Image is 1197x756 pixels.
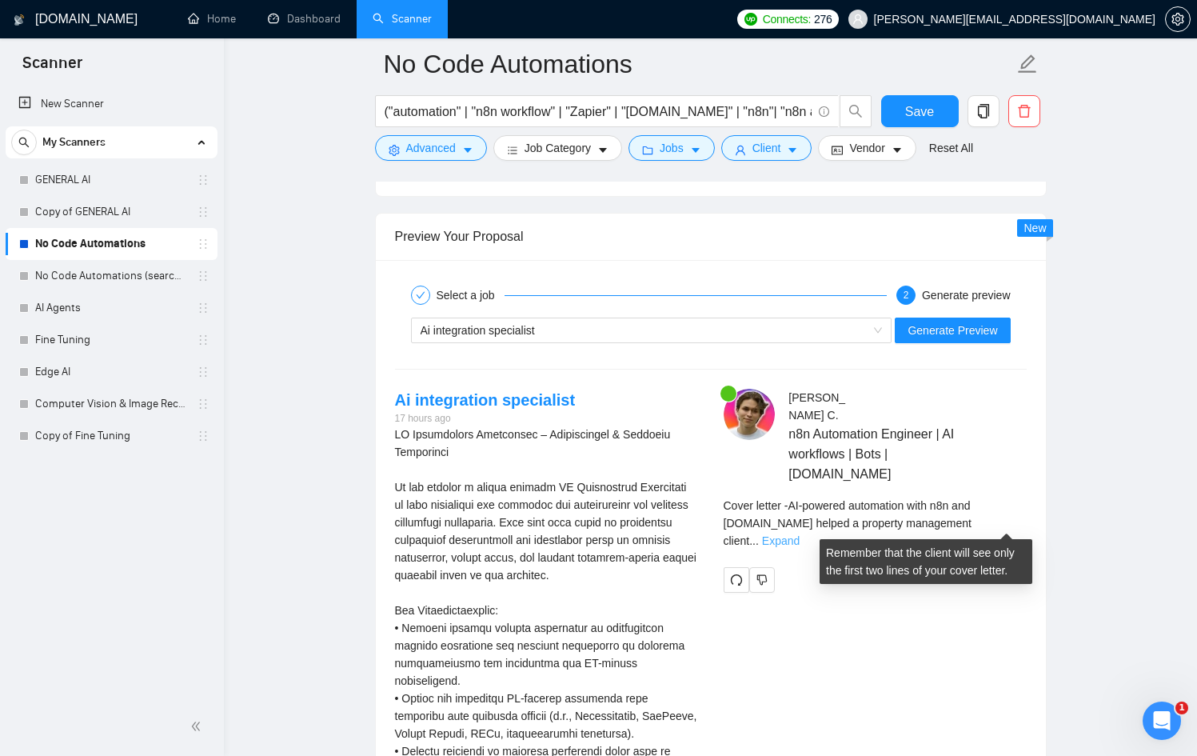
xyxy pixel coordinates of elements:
[188,12,236,26] a: homeHome
[904,290,909,301] span: 2
[416,290,425,300] span: check
[1175,702,1188,714] span: 1
[375,135,487,161] button: settingAdvancedcaret-down
[197,270,209,282] span: holder
[395,214,1027,259] div: Preview Your Proposal
[763,10,811,28] span: Connects:
[10,51,95,85] span: Scanner
[197,302,209,314] span: holder
[42,126,106,158] span: My Scanners
[197,334,209,346] span: holder
[35,420,187,452] a: Copy of Fine Tuning
[493,135,622,161] button: barsJob Categorycaret-down
[724,499,972,547] span: Cover letter - AI-powered automation with n8n and [DOMAIN_NAME] helped a property management client
[819,106,829,117] span: info-circle
[507,144,518,156] span: bars
[197,174,209,186] span: holder
[744,13,757,26] img: upwork-logo.png
[724,389,775,440] img: c19GQtH6sUQzsLw2Q5pSJc8jsaF6G0RqzSCPSsMc_FQQfCScA6lQmsSNlRWXkyskTC
[14,7,25,33] img: logo
[421,324,535,337] span: Ai integration specialist
[35,292,187,324] a: AI Agents
[968,104,999,118] span: copy
[642,144,653,156] span: folder
[660,139,684,157] span: Jobs
[197,398,209,410] span: holder
[35,228,187,260] a: No Code Automations
[12,137,36,148] span: search
[756,574,768,586] span: dislike
[35,324,187,356] a: Fine Tuning
[852,14,864,25] span: user
[1023,222,1046,234] span: New
[406,139,456,157] span: Advanced
[197,366,209,378] span: holder
[373,12,432,26] a: searchScanner
[395,391,576,409] a: Ai integration specialist
[268,12,341,26] a: dashboardDashboard
[749,567,775,593] button: dislike
[190,718,206,734] span: double-left
[840,104,871,118] span: search
[385,102,812,122] input: Search Freelance Jobs...
[735,144,746,156] span: user
[749,534,759,547] span: ...
[35,388,187,420] a: Computer Vision & Image Recognition
[1017,54,1038,74] span: edit
[881,95,959,127] button: Save
[437,286,505,305] div: Select a job
[820,539,1032,584] div: Remember that the client will see only the first two lines of your cover letter.
[389,144,400,156] span: setting
[35,196,187,228] a: Copy of GENERAL AI
[35,164,187,196] a: GENERAL AI
[35,356,187,388] a: Edge AI
[840,95,872,127] button: search
[597,144,608,156] span: caret-down
[690,144,701,156] span: caret-down
[384,44,1014,84] input: Scanner name...
[1143,702,1181,740] iframe: Intercom live chat
[1165,6,1191,32] button: setting
[788,424,979,484] span: n8n Automation Engineer | AI workflows | Bots | [DOMAIN_NAME]
[11,130,37,155] button: search
[721,135,812,161] button: userClientcaret-down
[968,95,999,127] button: copy
[18,88,205,120] a: New Scanner
[849,139,884,157] span: Vendor
[788,391,845,422] span: [PERSON_NAME] C .
[197,430,209,442] span: holder
[35,260,187,292] a: No Code Automations (search only in Tites)
[905,102,934,122] span: Save
[462,144,473,156] span: caret-down
[922,286,1011,305] div: Generate preview
[929,139,973,157] a: Reset All
[395,411,576,426] div: 17 hours ago
[814,10,832,28] span: 276
[628,135,715,161] button: folderJobscaret-down
[1166,13,1190,26] span: setting
[525,139,591,157] span: Job Category
[787,144,798,156] span: caret-down
[895,318,1010,343] button: Generate Preview
[724,574,748,586] span: redo
[6,126,217,452] li: My Scanners
[752,139,781,157] span: Client
[908,322,997,339] span: Generate Preview
[818,135,916,161] button: idcardVendorcaret-down
[197,206,209,218] span: holder
[832,144,843,156] span: idcard
[1009,104,1039,118] span: delete
[1165,13,1191,26] a: setting
[892,144,903,156] span: caret-down
[724,567,749,593] button: redo
[762,534,800,547] a: Expand
[197,238,209,250] span: holder
[1008,95,1040,127] button: delete
[724,497,1027,550] div: Remember that the client will see only the first two lines of your cover letter.
[6,88,217,120] li: New Scanner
